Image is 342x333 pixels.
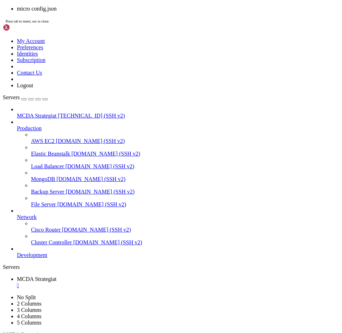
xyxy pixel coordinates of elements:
x-row: freqtrade [3,236,329,242]
a: My Account [17,38,45,44]
span: [TECHNICAL_ID] (SSH v2) [58,113,125,119]
a: Cluster Controller [DOMAIN_NAME] (SSH v2) [31,239,339,246]
li: File Server [DOMAIN_NAME] (SSH v2) [31,195,339,208]
span: [DOMAIN_NAME] (SSH v2) [57,201,126,207]
x-row: -v: command not found [3,122,329,128]
a: AWS EC2 [DOMAIN_NAME] (SSH v2) [31,138,339,144]
span: Press tab to insert, esc to close. [6,19,49,23]
span: MCDA Strategiat [17,276,56,282]
x-row: root@ubuntu-4gb-hel1-1:~/ft_userdata# [PERSON_NAME] freqtrade [3,230,329,236]
a: No Split [17,294,36,300]
div: (59, 46) [178,278,181,284]
a: Elastic Beanstalk [DOMAIN_NAME] (SSH v2) [31,151,339,157]
a: Contact Us [17,70,42,76]
x-row: freqtrade [3,3,329,9]
a: Cisco Router [DOMAIN_NAME] (SSH v2) [31,227,339,233]
x-row: root@ubuntu-4gb-hel1-1:~/ft_userdata# cd user_data [3,254,329,260]
a: Preferences [17,44,43,50]
a: Development [17,252,339,258]
x-row: freqtrade [3,21,329,27]
span: ✔ [6,170,8,176]
a: 4 Columns [17,313,42,319]
a: Logout [17,82,33,88]
x-row: root@ubuntu-4gb-hel1-1:~/ft_userdata/user_data# micro confi [3,278,329,284]
span: freqaimodels [34,272,68,278]
x-row: freqtrade [3,224,329,230]
span: MongoDB [31,176,55,182]
x-row: root@ubuntu-4gb-hel1-1:~/ft_userdata# ls [3,140,329,146]
x-row: root@ubuntu-4gb-hel1-1:~/ft_userdata# ^C [3,152,329,158]
span: user_data [54,248,79,254]
span: [DOMAIN_NAME] (SSH v2) [71,151,141,157]
span: Servers [3,94,20,100]
x-row: root@ubuntu-4gb-hel1-1:~/ft_userdata# doc [3,176,329,182]
x-row: --name: command not found [3,117,329,122]
li: Cisco Router [DOMAIN_NAME] (SSH v2) [31,220,339,233]
span: strategies [155,272,183,278]
span: [DOMAIN_NAME] (SSH v2) [66,189,135,195]
x-row: -p: command not found [3,128,329,134]
li: AWS EC2 [DOMAIN_NAME] (SSH v2) [31,132,339,144]
span: AWS EC2 [31,138,55,144]
a: Servers [3,94,48,100]
li: Elastic Beanstalk [DOMAIN_NAME] (SSH v2) [31,144,339,157]
li: MCDA Strategiat [TECHNICAL_ID] (SSH v2) [17,106,339,119]
x-row: docker-compose.yml [3,146,329,152]
span: notebooks [124,272,149,278]
li: micro config.json [17,6,339,12]
x-row: 0.0.1:8080->8080/tcp freqtrade [3,212,329,218]
span: hyperopt_results [93,266,138,272]
span: File Server [31,201,56,207]
li: Production [17,119,339,208]
img: Shellngn [3,24,43,31]
x-row: Command 'doc' not found, but there are 16 similar ones. [3,182,329,188]
span: [DOMAIN_NAME] (SSH v2) [62,227,131,233]
x-row: root@ubuntu-4gb-hel1-1:~/ft_userdata# docker ps [3,188,329,194]
span: data [54,266,65,272]
x-row: root@ubuntu-4gb-hel1-1:~/ft_userdata# docker run -d \ [3,27,329,33]
x-row: -p 8080:8080 \ [3,63,329,69]
span: Elastic Beanstalk [31,151,70,157]
x-row: -v ~/freqtrade:/freqtrade \ [3,51,329,57]
span: user_data [54,146,79,152]
x-row: config.json [3,272,329,278]
span: Development [17,252,47,258]
span: [DOMAIN_NAME] (SSH v2) [73,239,142,245]
a: Load Balancer [DOMAIN_NAME] (SSH v2) [31,163,339,170]
span: Cisco Router [31,227,61,233]
a: MongoDB [DOMAIN_NAME] (SSH v2) [31,176,339,182]
li: MongoDB [DOMAIN_NAME] (SSH v2) [31,170,339,182]
span: 05099795011e freqtradeorg/freqtrade:stable "freqtrade trade --l…" 13 seconds ago Up 12 seconds 127. [3,206,310,212]
span: [+] Running 1/1 [3,164,45,170]
x-row: Container freqtrade [3,170,329,176]
span: Cluster Controller [31,239,72,245]
x-row: root@ubuntu-4gb-hel1-1:~/ft_userdata/user_data# ls [3,260,329,266]
x-row: --name freqtrade \ [3,39,329,45]
span: Load Balancer [31,163,64,169]
span: [DOMAIN_NAME] (SSH v2) [56,138,125,144]
a: Subscription [17,57,45,63]
li: Backup Server [DOMAIN_NAME] (SSH v2) [31,182,339,195]
li: Development [17,246,339,258]
x-row: root@ubuntu-4gb-hel1-1:~/ft_userdata# [PERSON_NAME] freqtrade [3,9,329,15]
a: 2 Columns [17,301,42,307]
div: Servers [3,264,339,270]
span: Backup Server [31,189,64,195]
a: Identities [17,51,38,57]
x-row: Usage: docker run [OPTIONS] IMAGE [COMMAND] [ARG...] [3,99,329,105]
a:  [17,282,339,289]
span: [DOMAIN_NAME] (SSH v2) [56,176,125,182]
x-row: S NAMES [3,200,329,206]
x-row: freqtradeorg/freqtrade:stable trade --config /freqtrade/config.json [3,75,329,81]
a: 5 Columns [17,320,42,326]
span: backtest_results [3,266,48,272]
a: 3 Columns [17,307,42,313]
x-row: tradesv3.sqlite [3,266,329,272]
x-row: docker: 'docker run' requires at least 1 argument [3,87,329,93]
span: 0.2s [287,170,299,176]
x-row: root@ubuntu-4gb-hel1-1:~/ft_userdata# docker compose up -d [3,158,329,164]
li: Cluster Controller [DOMAIN_NAME] (SSH v2) [31,233,339,246]
span: Production [17,125,42,131]
a: File Server [DOMAIN_NAME] (SSH v2) [31,201,339,208]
